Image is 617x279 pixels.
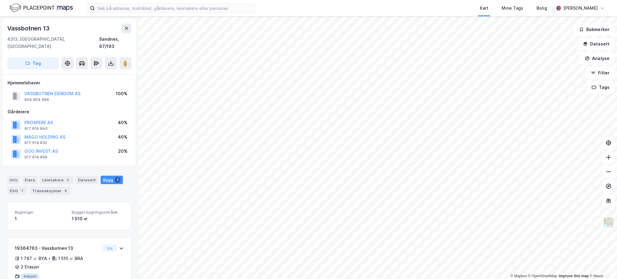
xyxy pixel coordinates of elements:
[15,210,67,215] span: Bygninger
[24,155,47,160] div: 917 619 859
[24,97,49,102] div: 954 804 666
[58,255,83,262] div: 1 510 ㎡ BRA
[22,176,37,184] div: Eiere
[118,148,127,155] div: 20%
[103,245,117,252] button: Vis
[603,217,614,228] img: Z
[101,176,123,184] div: Bygg
[19,188,25,194] div: 1
[95,4,256,13] input: Søk på adresse, matrikkel, gårdeiere, leietakere eller personer
[580,52,615,64] button: Analyse
[578,38,615,50] button: Datasett
[8,79,131,86] div: Hjemmelshaver
[21,263,39,271] div: 2 Etasjer
[99,36,131,50] div: Sandnes, 67/193
[15,215,67,222] div: 1
[559,274,589,278] a: Improve this map
[7,176,20,184] div: Info
[502,5,523,12] div: Mine Tags
[116,90,127,97] div: 100%
[587,81,615,93] button: Tags
[40,176,73,184] div: Leietakere
[586,67,615,79] button: Filter
[118,133,127,141] div: 40%
[15,245,101,252] div: 19364763 - Vassbotnen 13
[21,255,47,262] div: 1 787 ㎡ BYA
[8,108,131,115] div: Gårdeiere
[118,119,127,126] div: 40%
[7,24,51,33] div: Vassbotnen 13
[72,215,124,222] div: 1 510 ㎡
[7,36,99,50] div: 4313, [GEOGRAPHIC_DATA], [GEOGRAPHIC_DATA]
[24,140,47,145] div: 917 619 832
[528,274,557,278] a: OpenStreetMap
[480,5,488,12] div: Kart
[574,24,615,36] button: Bokmerker
[10,3,73,13] img: logo.f888ab2527a4732fd821a326f86c7f29.svg
[7,187,27,195] div: ESG
[63,188,69,194] div: 8
[48,256,51,261] div: •
[587,250,617,279] div: Kontrollprogram for chat
[72,210,124,215] span: Bygget bygningsområde
[65,177,71,183] div: 5
[510,274,527,278] a: Mapbox
[537,5,547,12] div: Bolig
[563,5,598,12] div: [PERSON_NAME]
[76,176,98,184] div: Datasett
[114,177,121,183] div: 1
[7,57,59,69] button: Tag
[24,126,48,131] div: 917 619 840
[30,187,71,195] div: Transaksjoner
[587,250,617,279] iframe: Chat Widget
